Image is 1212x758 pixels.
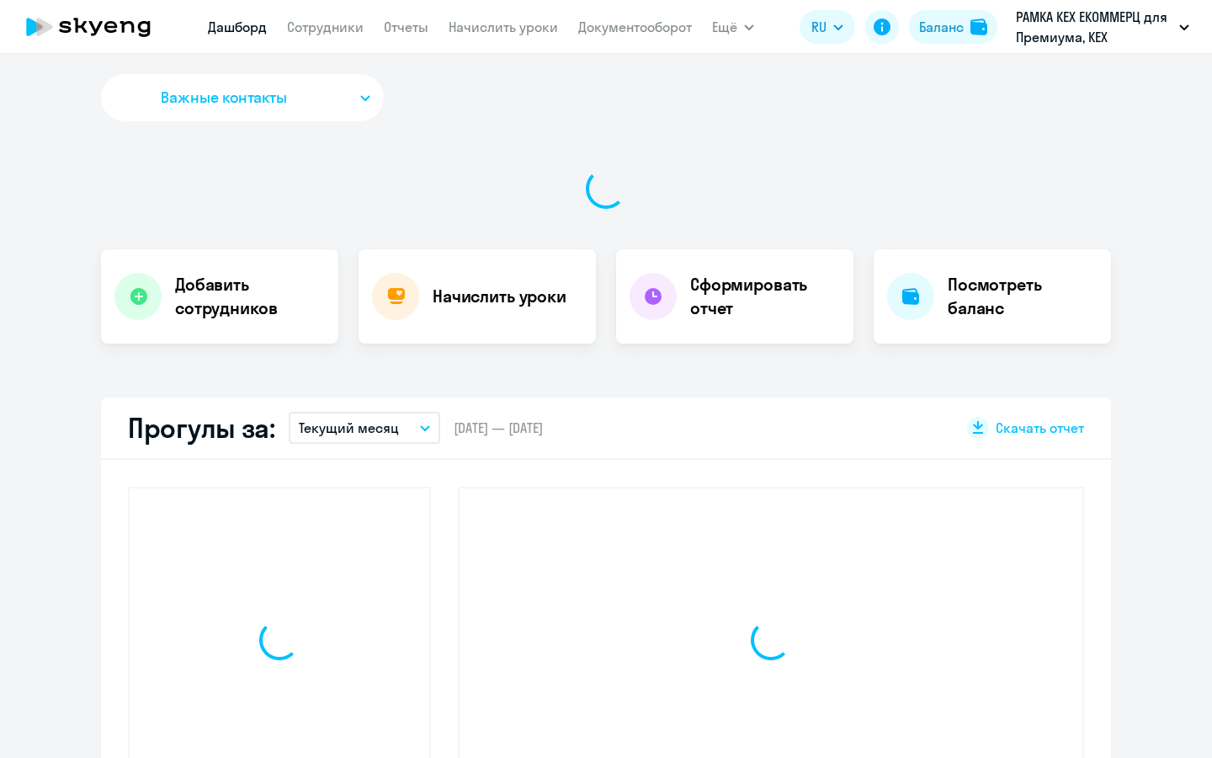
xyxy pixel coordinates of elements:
[712,10,754,44] button: Ещё
[690,273,840,320] h4: Сформировать отчет
[433,285,566,308] h4: Начислить уроки
[289,412,440,444] button: Текущий месяц
[175,273,325,320] h4: Добавить сотрудников
[161,87,287,109] span: Важные контакты
[811,17,827,37] span: RU
[996,419,1084,437] span: Скачать отчет
[919,17,964,37] div: Баланс
[101,74,384,121] button: Важные контакты
[578,19,692,35] a: Документооборот
[909,10,997,44] button: Балансbalance
[800,10,855,44] button: RU
[449,19,558,35] a: Начислить уроки
[384,19,428,35] a: Отчеты
[1016,7,1172,47] p: РАМКА КЕХ ЕКОММЕРЦ для Премиума, КЕХ ЕКОММЕРЦ, ООО
[299,418,399,438] p: Текущий месяц
[970,19,987,35] img: balance
[1007,7,1198,47] button: РАМКА КЕХ ЕКОММЕРЦ для Премиума, КЕХ ЕКОММЕРЦ, ООО
[454,419,543,437] span: [DATE] — [DATE]
[208,19,267,35] a: Дашборд
[948,273,1098,320] h4: Посмотреть баланс
[712,17,737,37] span: Ещё
[128,411,275,445] h2: Прогулы за:
[287,19,364,35] a: Сотрудники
